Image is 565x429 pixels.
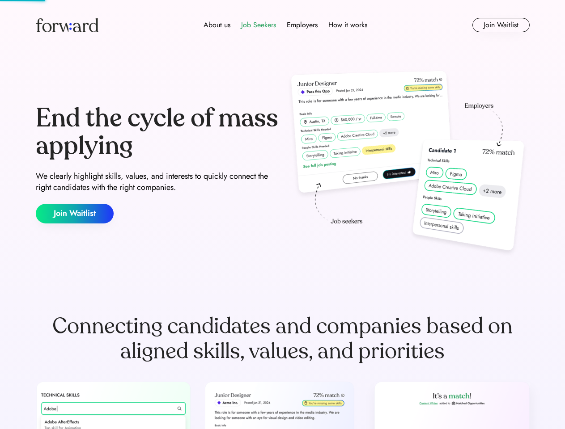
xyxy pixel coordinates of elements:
[328,20,367,30] div: How it works
[36,105,279,160] div: End the cycle of mass applying
[241,20,276,30] div: Job Seekers
[204,20,230,30] div: About us
[287,20,318,30] div: Employers
[286,68,530,260] img: hero-image.png
[36,204,114,223] button: Join Waitlist
[36,171,279,193] div: We clearly highlight skills, values, and interests to quickly connect the right candidates with t...
[472,18,530,32] button: Join Waitlist
[36,18,98,32] img: Forward logo
[36,314,530,364] div: Connecting candidates and companies based on aligned skills, values, and priorities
